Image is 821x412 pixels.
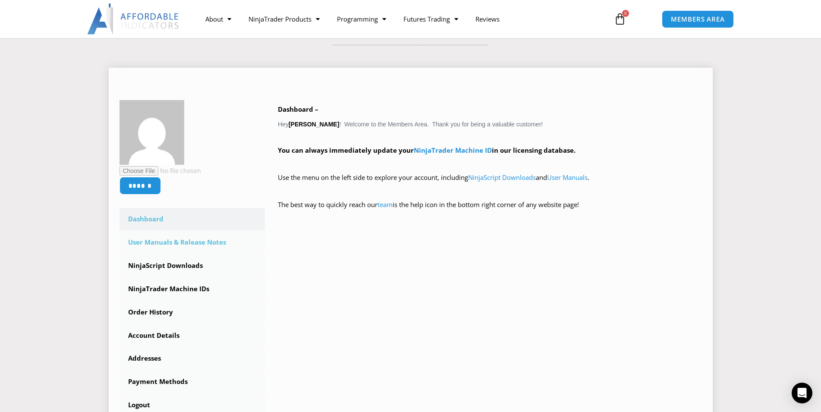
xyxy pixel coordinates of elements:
[120,231,265,254] a: User Manuals & Release Notes
[377,200,393,209] a: team
[120,255,265,277] a: NinjaScript Downloads
[395,9,467,29] a: Futures Trading
[671,16,725,22] span: MEMBERS AREA
[240,9,328,29] a: NinjaTrader Products
[414,146,492,154] a: NinjaTrader Machine ID
[468,173,536,182] a: NinjaScript Downloads
[601,6,639,31] a: 0
[120,301,265,324] a: Order History
[87,3,180,35] img: LogoAI | Affordable Indicators – NinjaTrader
[120,100,184,165] img: 723d27c9444766f012596bfa78a751b26455c99d8136c36c850916a28e4feba0
[328,9,395,29] a: Programming
[120,347,265,370] a: Addresses
[278,199,702,223] p: The best way to quickly reach our is the help icon in the bottom right corner of any website page!
[622,10,629,17] span: 0
[547,173,588,182] a: User Manuals
[197,9,240,29] a: About
[467,9,508,29] a: Reviews
[120,371,265,393] a: Payment Methods
[278,105,318,113] b: Dashboard –
[120,278,265,300] a: NinjaTrader Machine IDs
[197,9,604,29] nav: Menu
[278,146,576,154] strong: You can always immediately update your in our licensing database.
[120,324,265,347] a: Account Details
[120,208,265,230] a: Dashboard
[792,383,812,403] div: Open Intercom Messenger
[278,104,702,223] div: Hey ! Welcome to the Members Area. Thank you for being a valuable customer!
[662,10,734,28] a: MEMBERS AREA
[278,172,702,196] p: Use the menu on the left side to explore your account, including and .
[289,121,339,128] strong: [PERSON_NAME]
